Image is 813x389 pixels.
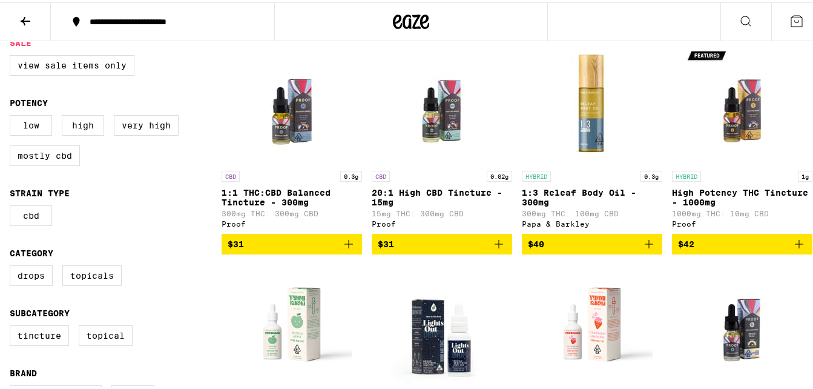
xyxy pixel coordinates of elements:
[10,186,70,196] legend: Strain Type
[672,207,812,215] p: 1000mg THC: 10mg CBD
[222,168,240,179] p: CBD
[682,41,803,162] img: Proof - High Potency THC Tincture - 1000mg
[378,237,394,247] span: $31
[7,8,87,18] span: Hi. Need any help?
[228,237,244,247] span: $31
[798,168,812,179] p: 1g
[522,185,662,205] p: 1:3 Releaf Body Oil - 300mg
[340,168,362,179] p: 0.3g
[682,262,803,383] img: Proof - Bazillion 1:1 CBD:THC Tincture - 1000mg
[372,168,390,179] p: CBD
[672,41,812,231] a: Open page for High Potency THC Tincture - 1000mg from Proof
[381,41,502,162] img: Proof - 20:1 High CBD Tincture - 15mg
[10,96,48,105] legend: Potency
[222,41,362,231] a: Open page for 1:1 THC:CBD Balanced Tincture - 300mg from Proof
[10,246,53,256] legend: Category
[372,185,512,205] p: 20:1 High CBD Tincture - 15mg
[231,41,352,162] img: Proof - 1:1 THC:CBD Balanced Tincture - 300mg
[528,237,544,247] span: $40
[222,231,362,252] button: Add to bag
[10,306,70,316] legend: Subcategory
[522,207,662,215] p: 300mg THC: 100mg CBD
[522,231,662,252] button: Add to bag
[114,113,179,133] label: Very High
[10,263,53,284] label: Drops
[10,323,69,344] label: Tincture
[487,168,512,179] p: 0.02g
[10,113,52,133] label: Low
[10,53,134,73] label: View Sale Items Only
[231,262,352,383] img: Yummi Karma - Wicked Apple Tincture - 1000mg
[522,168,551,179] p: HYBRID
[10,203,52,224] label: CBD
[79,323,133,344] label: Topical
[10,366,37,376] legend: Brand
[222,218,362,225] div: Proof
[62,263,122,284] label: Topicals
[672,231,812,252] button: Add to bag
[10,36,31,45] legend: Sale
[62,113,104,133] label: High
[640,168,662,179] p: 0.3g
[678,237,694,247] span: $42
[672,168,701,179] p: HYBRID
[372,218,512,225] div: Proof
[672,185,812,205] p: High Potency THC Tincture - 1000mg
[10,143,80,164] label: Mostly CBD
[381,262,502,383] img: Yummi Karma - Lights Out Tincture - 1000mg
[532,41,653,162] img: Papa & Barkley - 1:3 Releaf Body Oil - 300mg
[522,218,662,225] div: Papa & Barkley
[522,41,662,231] a: Open page for 1:3 Releaf Body Oil - 300mg from Papa & Barkley
[372,41,512,231] a: Open page for 20:1 High CBD Tincture - 15mg from Proof
[672,218,812,225] div: Proof
[372,231,512,252] button: Add to bag
[222,185,362,205] p: 1:1 THC:CBD Balanced Tincture - 300mg
[372,207,512,215] p: 15mg THC: 300mg CBD
[222,207,362,215] p: 300mg THC: 300mg CBD
[532,262,653,383] img: Yummi Karma - Strawberry Lemonade Tincture - 1000mg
